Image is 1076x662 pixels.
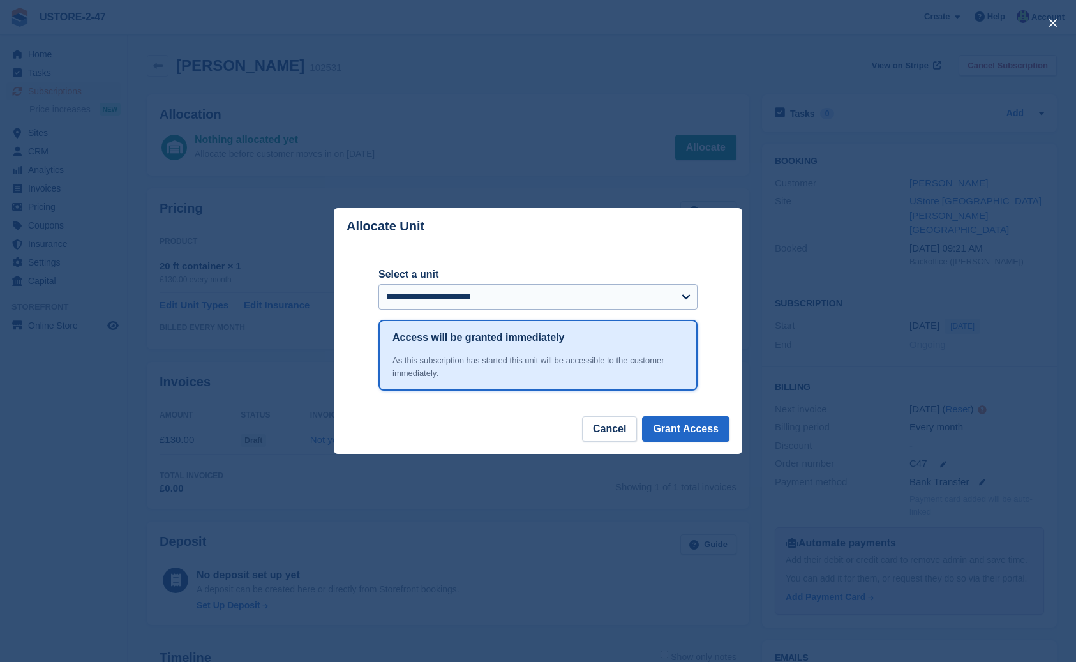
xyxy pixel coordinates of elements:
[347,219,424,234] p: Allocate Unit
[392,354,684,379] div: As this subscription has started this unit will be accessible to the customer immediately.
[378,267,698,282] label: Select a unit
[642,416,729,442] button: Grant Access
[582,416,637,442] button: Cancel
[392,330,564,345] h1: Access will be granted immediately
[1043,13,1063,33] button: close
